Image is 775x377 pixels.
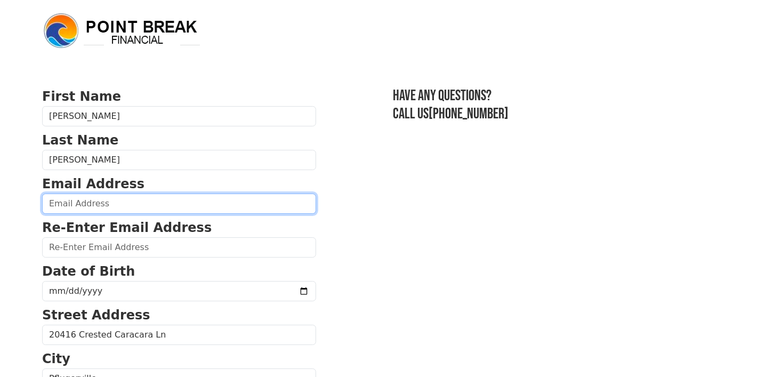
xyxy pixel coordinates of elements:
[42,89,121,104] strong: First Name
[429,105,508,123] a: [PHONE_NUMBER]
[393,105,733,123] h3: Call us
[42,12,202,50] img: logo.png
[42,351,70,366] strong: City
[42,325,316,345] input: Street Address
[42,237,316,258] input: Re-Enter Email Address
[42,106,316,126] input: First Name
[393,87,733,105] h3: Have any questions?
[42,308,150,323] strong: Street Address
[42,264,135,279] strong: Date of Birth
[42,150,316,170] input: Last Name
[42,220,212,235] strong: Re-Enter Email Address
[42,177,144,191] strong: Email Address
[42,194,316,214] input: Email Address
[42,133,118,148] strong: Last Name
